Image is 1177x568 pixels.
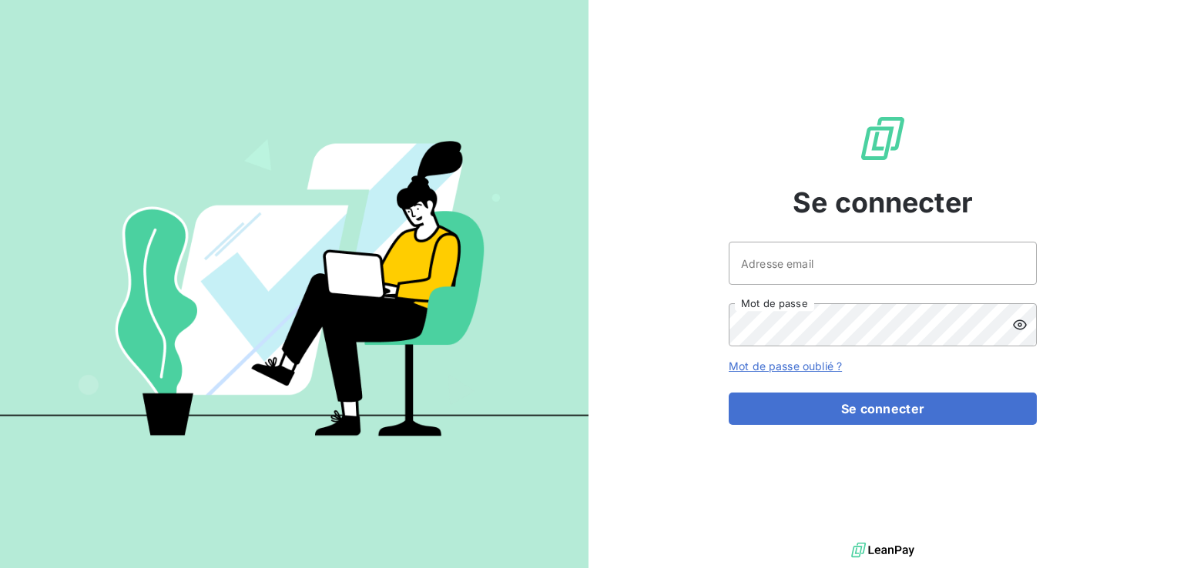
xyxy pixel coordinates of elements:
[851,539,914,562] img: logo
[729,242,1037,285] input: placeholder
[729,393,1037,425] button: Se connecter
[793,182,973,223] span: Se connecter
[858,114,907,163] img: Logo LeanPay
[729,359,842,373] a: Mot de passe oublié ?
